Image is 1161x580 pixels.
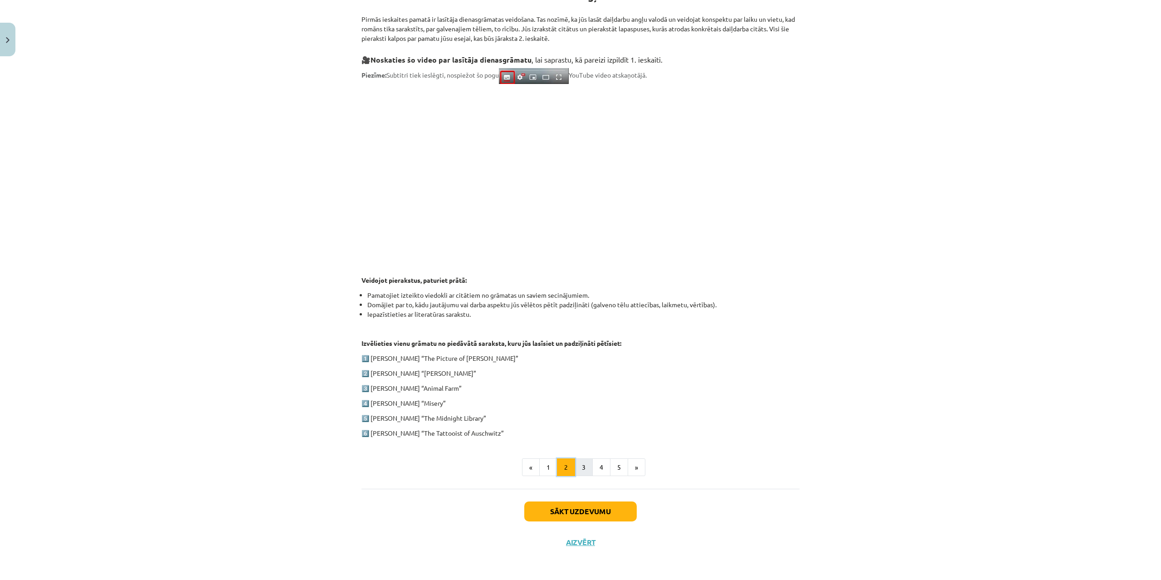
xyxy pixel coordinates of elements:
p: 5️⃣ [PERSON_NAME] “The Midnight Library” [361,413,800,423]
button: 1 [539,458,557,477]
p: Pirmās ieskaites pamatā ir lasītāja dienasgrāmatas veidošana. Tas nozīmē, ka jūs lasāt daiļdarbu ... [361,5,800,43]
button: « [522,458,540,477]
nav: Page navigation example [361,458,800,477]
p: 3️⃣ [PERSON_NAME] “Animal Farm” [361,383,800,393]
button: 3 [575,458,593,477]
img: icon-close-lesson-0947bae3869378f0d4975bcd49f059093ad1ed9edebbc8119c70593378902aed.svg [6,37,10,43]
h3: 🎥 , lai saprastu, kā pareizi izpildīt 1. ieskaiti. [361,49,800,65]
button: Aizvērt [563,538,598,547]
button: Sākt uzdevumu [524,501,637,521]
button: » [628,458,645,477]
strong: Izvēlieties vienu grāmatu no piedāvātā saraksta, kuru jūs lasīsiet un padziļināti pētīsiet: [361,339,621,347]
li: Pamatojiet izteikto viedokli ar citātiem no grāmatas un saviem secinājumiem. [367,290,800,300]
li: Iepazīstieties ar literatūras sarakstu. [367,310,800,319]
p: 4️⃣ [PERSON_NAME] “Misery” [361,398,800,408]
button: 5 [610,458,628,477]
strong: Noskaties šo video par lasītāja dienasgrāmatu [371,55,532,64]
p: 6️⃣ [PERSON_NAME] “The Tattooist of Auschwitz” [361,428,800,438]
strong: Piezīme: [361,71,386,79]
span: Subtitri tiek ieslēgti, nospiežot šo pogu YouTube video atskaņotājā. [361,71,647,79]
strong: Veidojot pierakstus, paturiet prātā: [361,276,467,284]
button: 2 [557,458,575,477]
p: 2️⃣ [PERSON_NAME] “[PERSON_NAME]” [361,369,800,378]
p: 1️⃣ [PERSON_NAME] “The Picture of [PERSON_NAME]” [361,354,800,363]
li: Domājiet par to, kādu jautājumu vai darba aspektu jūs vēlētos pētīt padziļināti (galveno tēlu att... [367,300,800,310]
button: 4 [592,458,610,477]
